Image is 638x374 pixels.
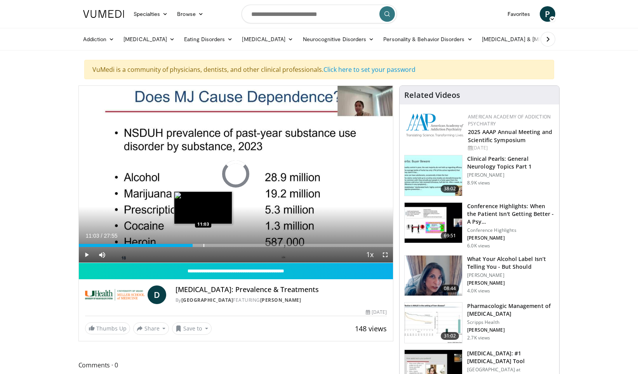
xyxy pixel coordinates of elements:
[503,6,535,22] a: Favorites
[86,233,99,239] span: 11:03
[467,350,555,365] h3: [MEDICAL_DATA]: #1 [MEDICAL_DATA] Tool
[467,243,490,249] p: 6.0K views
[467,335,490,341] p: 2.7K views
[85,285,144,304] img: University of Miami
[405,256,462,296] img: 3c46fb29-c319-40f0-ac3f-21a5db39118c.png.150x105_q85_crop-smart_upscale.png
[467,227,555,233] p: Conference Highlights
[467,155,555,170] h3: Clinical Pearls: General Neurology Topics Part 1
[148,285,166,304] a: D
[79,247,94,263] button: Play
[467,288,490,294] p: 4.0K views
[441,285,459,292] span: 08:44
[405,303,462,343] img: b20a009e-c028-45a8-b15f-eefb193e12bc.150x105_q85_crop-smart_upscale.jpg
[237,31,298,47] a: [MEDICAL_DATA]
[467,202,555,226] h3: Conference Highlights: When the Patient Isn't Getting Better - A Psy…
[404,255,555,296] a: 08:44 What Your Alcohol Label Isn’t Telling You - But Should [PERSON_NAME] [PERSON_NAME] 4.0K views
[441,332,459,340] span: 31:02
[540,6,555,22] a: P
[467,280,555,286] p: [PERSON_NAME]
[467,172,555,178] p: [PERSON_NAME]
[172,6,208,22] a: Browse
[355,324,387,333] span: 148 views
[101,233,103,239] span: /
[174,191,232,224] img: image.jpeg
[181,297,233,303] a: [GEOGRAPHIC_DATA]
[404,155,555,196] a: 38:02 Clinical Pearls: General Neurology Topics Part 1 [PERSON_NAME] 8.9K views
[377,247,393,263] button: Fullscreen
[468,144,553,151] div: [DATE]
[404,90,460,100] h4: Related Videos
[441,232,459,240] span: 69:51
[94,247,110,263] button: Mute
[468,128,552,144] a: 2025 AAAP Annual Meeting and Scientific Symposium
[366,309,387,316] div: [DATE]
[172,322,212,335] button: Save to
[104,233,117,239] span: 27:55
[78,31,119,47] a: Addiction
[406,113,464,137] img: f7c290de-70ae-47e0-9ae1-04035161c232.png.150x105_q85_autocrop_double_scale_upscale_version-0.2.png
[468,113,551,127] a: American Academy of Addiction Psychiatry
[467,272,555,278] p: [PERSON_NAME]
[176,297,387,304] div: By FEATURING
[323,65,415,74] a: Click here to set your password
[260,297,301,303] a: [PERSON_NAME]
[85,322,130,334] a: Thumbs Up
[78,360,394,370] span: Comments 0
[467,255,555,271] h3: What Your Alcohol Label Isn’t Telling You - But Should
[467,327,555,333] p: [PERSON_NAME]
[298,31,379,47] a: Neurocognitive Disorders
[477,31,588,47] a: [MEDICAL_DATA] & [MEDICAL_DATA]
[362,247,377,263] button: Playback Rate
[441,185,459,193] span: 38:02
[133,322,169,335] button: Share
[84,60,554,79] div: VuMedi is a community of physicians, dentists, and other clinical professionals.
[176,285,387,294] h4: [MEDICAL_DATA]: Prevalence & Treatments
[83,10,124,18] img: VuMedi Logo
[242,5,397,23] input: Search topics, interventions
[405,155,462,196] img: 91ec4e47-6cc3-4d45-a77d-be3eb23d61cb.150x105_q85_crop-smart_upscale.jpg
[404,302,555,343] a: 31:02 Pharmacologic Management of [MEDICAL_DATA] Scripps Health [PERSON_NAME] 2.7K views
[379,31,477,47] a: Personality & Behavior Disorders
[467,302,555,318] h3: Pharmacologic Management of [MEDICAL_DATA]
[467,235,555,241] p: [PERSON_NAME]
[467,319,555,325] p: Scripps Health
[119,31,179,47] a: [MEDICAL_DATA]
[79,244,393,247] div: Progress Bar
[179,31,237,47] a: Eating Disorders
[467,180,490,186] p: 8.9K views
[405,203,462,243] img: 4362ec9e-0993-4580-bfd4-8e18d57e1d49.150x105_q85_crop-smart_upscale.jpg
[79,86,393,263] video-js: Video Player
[129,6,173,22] a: Specialties
[404,202,555,249] a: 69:51 Conference Highlights: When the Patient Isn't Getting Better - A Psy… Conference Highlights...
